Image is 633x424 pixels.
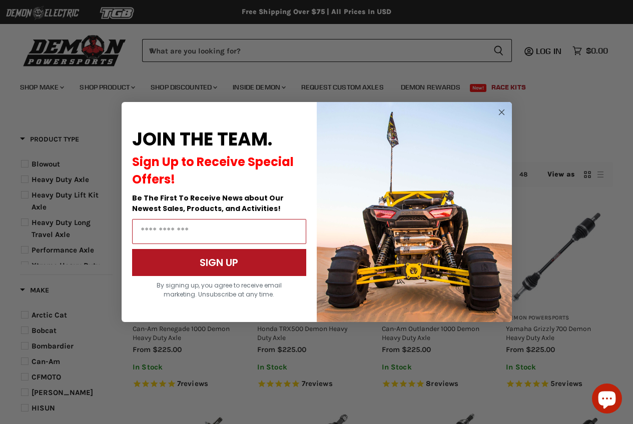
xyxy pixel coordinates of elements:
[132,249,306,276] button: SIGN UP
[157,281,282,298] span: By signing up, you agree to receive email marketing. Unsubscribe at any time.
[317,102,512,322] img: a9095488-b6e7-41ba-879d-588abfab540b.jpeg
[132,219,306,244] input: Email Address
[132,193,284,213] span: Be The First To Receive News about Our Newest Sales, Products, and Activities!
[495,106,508,118] button: Close dialog
[132,153,294,187] span: Sign Up to Receive Special Offers!
[589,383,625,416] inbox-online-store-chat: Shopify online store chat
[132,126,272,152] span: JOIN THE TEAM.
